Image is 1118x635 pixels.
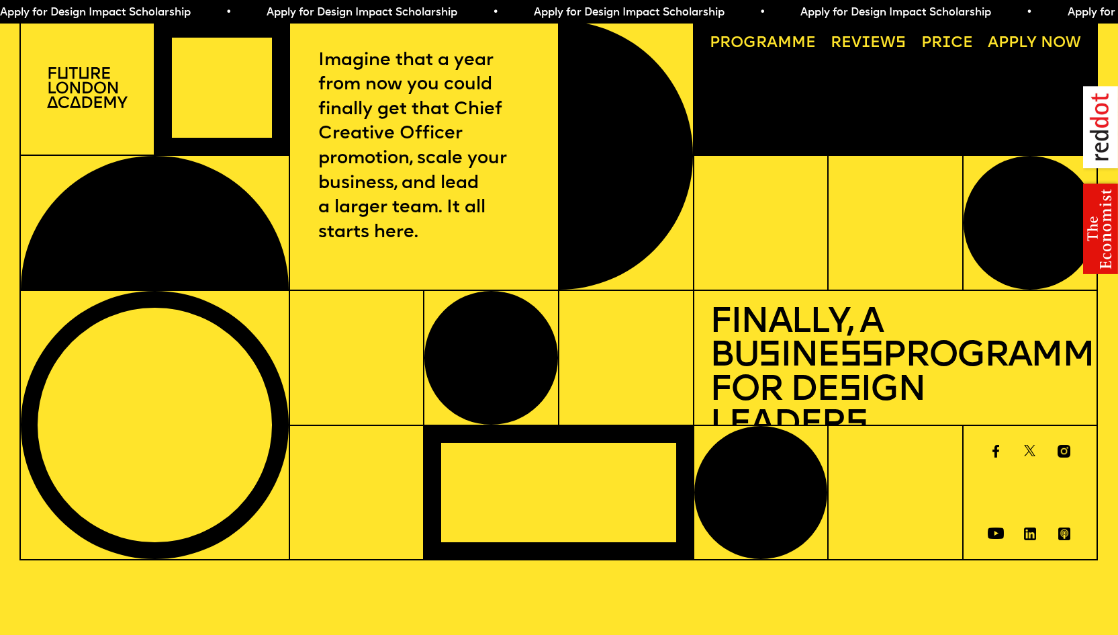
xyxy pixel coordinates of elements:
[913,28,980,59] a: Price
[845,407,867,443] span: s
[839,373,860,409] span: s
[710,306,1081,442] h1: Finally, a Bu ine Programme for De ign Leader
[224,7,230,18] span: •
[758,339,780,374] span: s
[767,36,778,51] span: a
[318,49,530,246] p: Imagine that a year from now you could finally get that Chief Creative Officer promotion, scale y...
[1025,7,1031,18] span: •
[758,7,764,18] span: •
[988,36,998,51] span: A
[823,28,914,59] a: Reviews
[980,28,1088,59] a: Apply now
[702,28,823,59] a: Programme
[492,7,498,18] span: •
[839,339,883,374] span: ss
